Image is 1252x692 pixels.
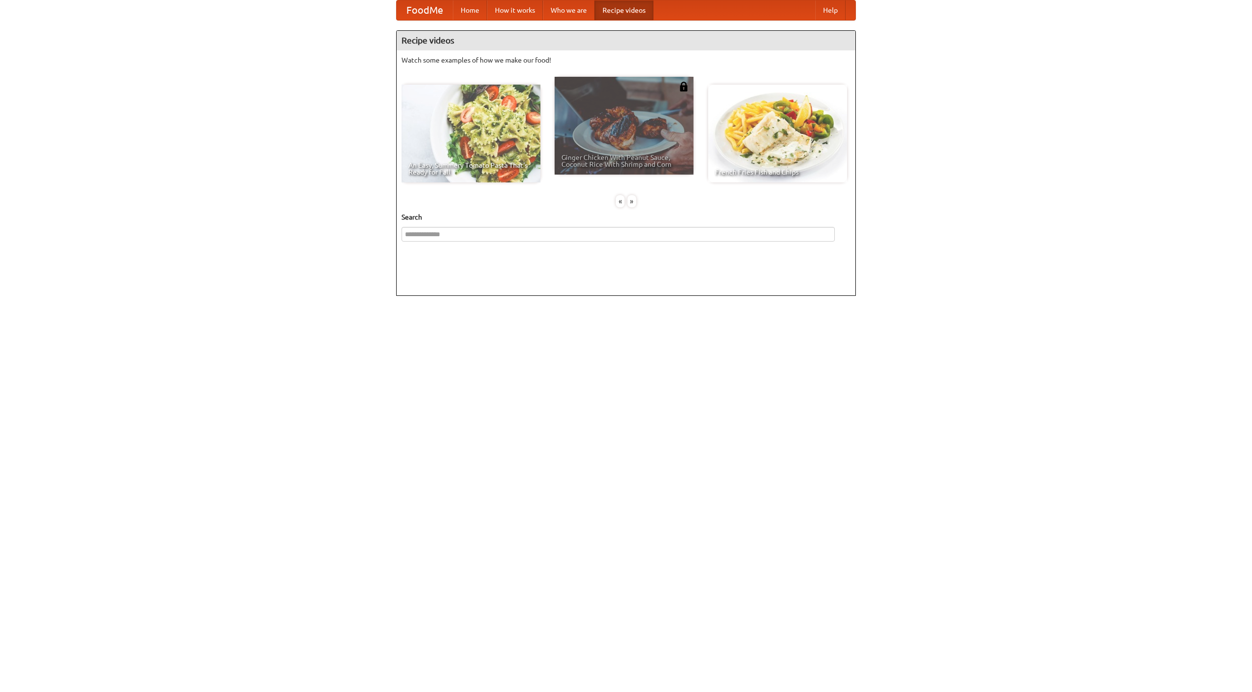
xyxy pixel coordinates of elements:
[487,0,543,20] a: How it works
[397,0,453,20] a: FoodMe
[616,195,625,207] div: «
[402,85,540,182] a: An Easy, Summery Tomato Pasta That's Ready for Fall
[408,162,534,176] span: An Easy, Summery Tomato Pasta That's Ready for Fall
[453,0,487,20] a: Home
[543,0,595,20] a: Who we are
[397,31,855,50] h4: Recipe videos
[715,169,840,176] span: French Fries Fish and Chips
[679,82,689,91] img: 483408.png
[627,195,636,207] div: »
[708,85,847,182] a: French Fries Fish and Chips
[815,0,846,20] a: Help
[402,55,850,65] p: Watch some examples of how we make our food!
[595,0,653,20] a: Recipe videos
[402,212,850,222] h5: Search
